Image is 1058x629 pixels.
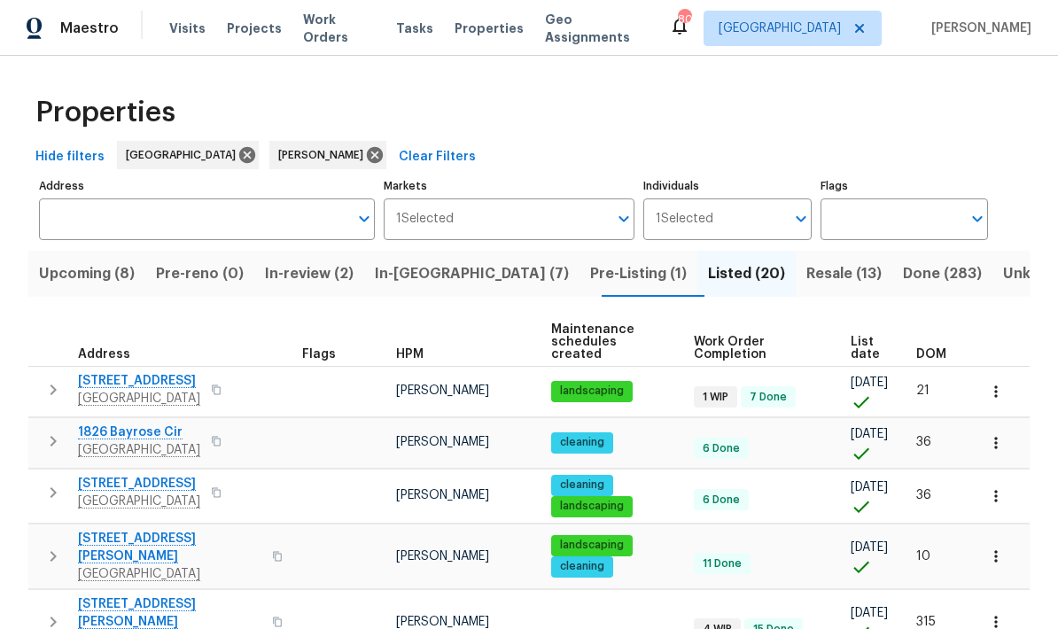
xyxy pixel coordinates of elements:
[821,181,988,191] label: Flags
[392,141,483,174] button: Clear Filters
[39,181,375,191] label: Address
[396,212,454,227] span: 1 Selected
[396,22,433,35] span: Tasks
[696,493,747,508] span: 6 Done
[743,390,794,405] span: 7 Done
[916,550,930,563] span: 10
[278,146,370,164] span: [PERSON_NAME]
[384,181,635,191] label: Markets
[396,348,424,361] span: HPM
[35,104,175,121] span: Properties
[28,141,112,174] button: Hide filters
[851,336,886,361] span: List date
[694,336,821,361] span: Work Order Completion
[396,616,489,628] span: [PERSON_NAME]
[916,436,931,448] span: 36
[156,261,244,286] span: Pre-reno (0)
[851,607,888,619] span: [DATE]
[117,141,259,169] div: [GEOGRAPHIC_DATA]
[302,348,336,361] span: Flags
[553,499,631,514] span: landscaping
[553,478,611,493] span: cleaning
[590,261,687,286] span: Pre-Listing (1)
[78,348,130,361] span: Address
[399,146,476,168] span: Clear Filters
[851,377,888,389] span: [DATE]
[303,11,375,46] span: Work Orders
[60,19,119,37] span: Maestro
[708,261,785,286] span: Listed (20)
[39,261,135,286] span: Upcoming (8)
[916,348,946,361] span: DOM
[789,206,813,231] button: Open
[455,19,524,37] span: Properties
[375,261,569,286] span: In-[GEOGRAPHIC_DATA] (7)
[611,206,636,231] button: Open
[916,384,930,397] span: 21
[545,11,648,46] span: Geo Assignments
[126,146,243,164] span: [GEOGRAPHIC_DATA]
[396,550,489,563] span: [PERSON_NAME]
[396,384,489,397] span: [PERSON_NAME]
[851,541,888,554] span: [DATE]
[678,11,690,28] div: 80
[227,19,282,37] span: Projects
[169,19,206,37] span: Visits
[696,390,735,405] span: 1 WIP
[903,261,982,286] span: Done (283)
[851,428,888,440] span: [DATE]
[35,146,105,168] span: Hide filters
[851,481,888,493] span: [DATE]
[551,323,664,361] span: Maintenance schedules created
[265,261,354,286] span: In-review (2)
[719,19,841,37] span: [GEOGRAPHIC_DATA]
[553,538,631,553] span: landscaping
[553,559,611,574] span: cleaning
[553,435,611,450] span: cleaning
[916,616,936,628] span: 315
[553,384,631,399] span: landscaping
[269,141,386,169] div: [PERSON_NAME]
[396,489,489,501] span: [PERSON_NAME]
[806,261,882,286] span: Resale (13)
[643,181,811,191] label: Individuals
[965,206,990,231] button: Open
[656,212,713,227] span: 1 Selected
[696,556,749,571] span: 11 Done
[696,441,747,456] span: 6 Done
[352,206,377,231] button: Open
[924,19,1031,37] span: [PERSON_NAME]
[396,436,489,448] span: [PERSON_NAME]
[916,489,931,501] span: 36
